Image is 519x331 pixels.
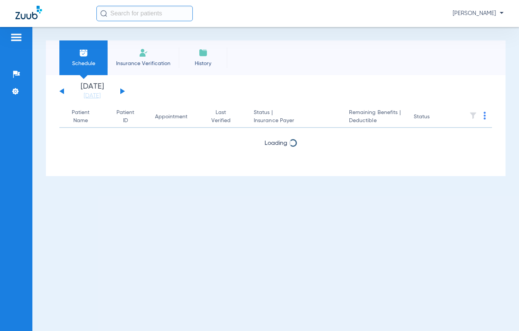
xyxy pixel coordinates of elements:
img: Zuub Logo [15,6,42,19]
div: Appointment [155,113,187,121]
span: Insurance Payer [254,117,337,125]
div: Patient Name [66,109,103,125]
input: Search for patients [96,6,193,21]
th: Remaining Benefits | [343,106,408,128]
img: hamburger-icon [10,33,22,42]
div: Last Verified [207,109,241,125]
span: [PERSON_NAME] [453,10,504,17]
div: Patient ID [115,109,142,125]
img: group-dot-blue.svg [484,112,486,119]
span: Insurance Verification [113,60,173,67]
div: Last Verified [207,109,234,125]
span: History [185,60,221,67]
th: Status | [248,106,343,128]
img: Search Icon [100,10,107,17]
span: Loading [265,140,287,146]
img: filter.svg [469,112,477,119]
span: Schedule [65,60,102,67]
div: Patient Name [66,109,96,125]
li: [DATE] [69,83,115,100]
th: Status [408,106,460,128]
div: Patient ID [115,109,135,125]
img: Manual Insurance Verification [139,48,148,57]
span: Deductible [349,117,401,125]
img: Schedule [79,48,88,57]
img: History [199,48,208,57]
a: [DATE] [69,92,115,100]
div: Appointment [155,113,195,121]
